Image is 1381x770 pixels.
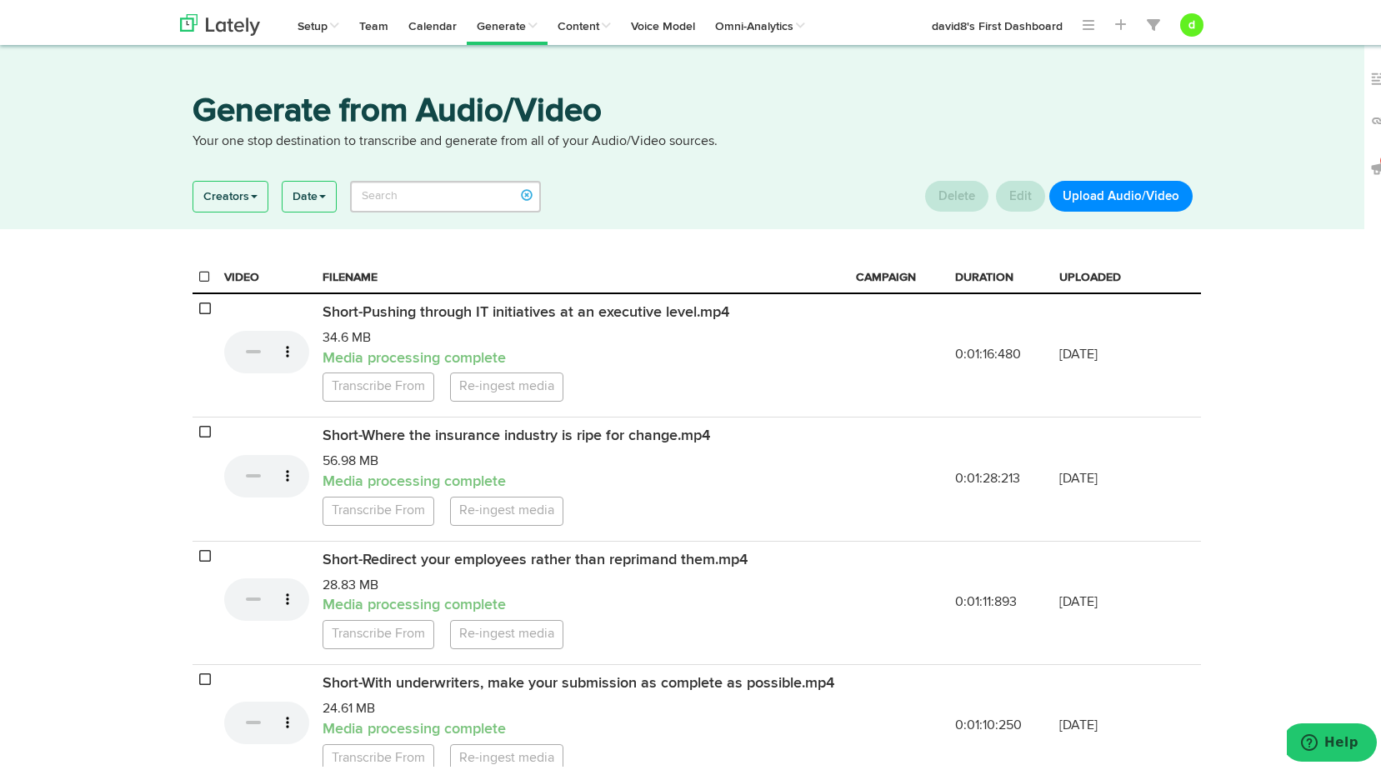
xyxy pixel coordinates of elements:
button: d [1180,10,1203,33]
span: Short-Where the insurance industry is ripe for change.mp4 [323,425,710,440]
p: Your one stop destination to transcribe and generate from all of your Audio/Video sources. [193,129,1201,148]
a: Re-ingest media [450,741,563,770]
p: Media processing complete [323,716,843,737]
span: Short-Redirect your employees rather than reprimand them.mp4 [323,549,748,564]
td: [DATE] [1053,414,1153,537]
p: Media processing complete [323,468,843,490]
span: 34.6 MB [323,328,371,342]
span: 0:01:16:480 [955,345,1021,358]
th: FILENAME [316,259,849,290]
th: DURATION [948,259,1053,290]
span: 28.83 MB [323,576,378,589]
th: UPLOADED [1053,259,1153,290]
button: Delete [925,177,988,208]
a: Transcribe From [323,493,434,522]
iframe: Opens a widget where you can find more information [1287,720,1377,762]
th: CAMPAIGN [849,259,949,290]
p: Media processing complete [323,592,843,613]
a: Re-ingest media [450,617,563,646]
span: 0:01:11:893 [955,592,1017,606]
span: 24.61 MB [323,699,375,712]
td: [DATE] [1053,537,1153,661]
a: Date [283,178,336,208]
button: Edit [996,177,1045,208]
h3: Generate from Audio/Video [193,92,1201,129]
a: Re-ingest media [450,369,563,398]
p: Media processing complete [323,345,843,367]
a: Transcribe From [323,369,434,398]
a: Transcribe From [323,617,434,646]
video: Your browser does not support HTML5 video. [224,452,309,494]
th: VIDEO [218,259,316,290]
span: 56.98 MB [323,452,378,465]
video: Your browser does not support HTML5 video. [224,327,309,370]
input: Search [350,177,541,209]
span: 0:01:10:250 [955,716,1022,729]
button: Upload Audio/Video [1049,177,1193,208]
span: Short-With underwriters, make your submission as complete as possible.mp4 [323,672,834,687]
span: Short-Pushing through IT initiatives at an executive level.mp4 [323,302,729,317]
td: [DATE] [1053,290,1153,414]
a: Transcribe From [323,741,434,770]
video: Your browser does not support HTML5 video. [224,698,309,741]
span: 0:01:28:213 [955,469,1020,482]
a: Re-ingest media [450,493,563,522]
video: Your browser does not support HTML5 video. [224,575,309,617]
a: Creators [193,178,268,208]
img: logo_lately_bg_light.svg [180,11,260,32]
